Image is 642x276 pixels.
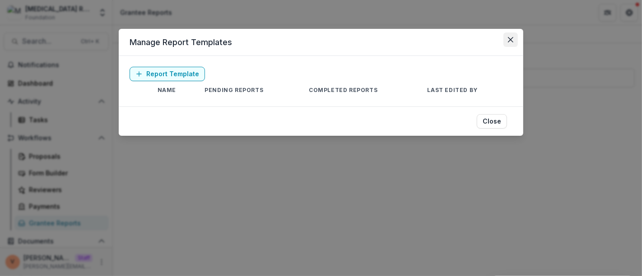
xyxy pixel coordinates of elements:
[503,32,518,47] button: Close
[150,85,198,96] th: Name
[130,67,205,81] a: Report Template
[302,85,420,96] th: Completed Reports
[119,29,523,56] header: Manage Report Templates
[420,85,512,96] th: Last Edited By
[197,85,302,96] th: Pending Reports
[477,114,507,129] button: Close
